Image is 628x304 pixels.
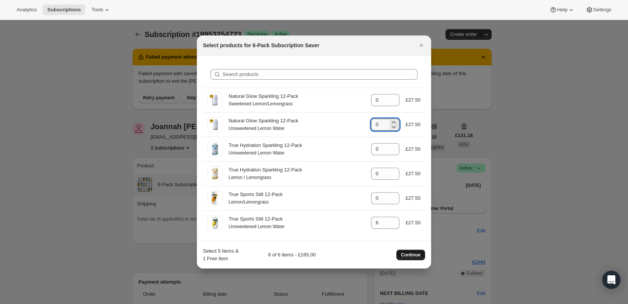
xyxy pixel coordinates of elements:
div: £27.50 [405,121,421,128]
span: Help [557,7,567,13]
img: Unsweetened Lemon Water [207,142,223,157]
div: £27.50 [405,219,421,227]
button: Subscriptions [43,5,85,15]
div: 6 of 6 items - £165.00 [245,251,316,259]
h2: Select products for 6-Pack Subscription Saver [203,42,319,49]
div: £27.50 [405,96,421,104]
img: Unsweetened Lemon Water [207,117,223,132]
div: True Hydration Sparkling 12-Pack [229,166,365,174]
div: True Sports Still 12-Pack [229,191,365,198]
div: Natural Glow Sparkling 12-Pack [229,117,365,125]
div: True Sports Still 12-Pack [229,215,365,223]
div: Open Intercom Messenger [602,271,620,289]
small: Unsweetened Lemon Water [229,224,285,229]
button: Continue [396,250,425,260]
div: £27.50 [405,194,421,202]
div: £27.50 [405,145,421,153]
button: Tools [87,5,115,15]
div: £27.50 [405,170,421,177]
input: Search products [223,69,418,80]
small: Sweetened Lemon/Lemongrass [229,101,292,106]
button: Analytics [12,5,41,15]
span: Analytics [17,7,37,13]
span: Subscriptions [47,7,81,13]
small: Lemon/Lemongrass [229,199,269,205]
small: Unsweetened Lemon Water [229,126,285,131]
span: Tools [91,7,103,13]
img: Lemon / Lemongrass [207,166,223,181]
button: Settings [581,5,616,15]
button: Close [416,40,427,51]
img: Unsweetened Lemon Water [207,215,223,230]
div: True Hydration Sparkling 12-Pack [229,142,365,149]
div: Select 5 Items & 1 Free Item [203,247,242,262]
img: Lemon/Lemongrass [207,191,223,206]
button: Help [545,5,579,15]
div: Natural Glow Sparkling 12-Pack [229,93,365,100]
small: Lemon / Lemongrass [229,175,271,180]
span: Settings [593,7,611,13]
span: Continue [401,252,421,258]
small: Unsweetened Lemon Water [229,150,285,156]
img: Sweetened Lemon/Lemongrass [207,93,223,108]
